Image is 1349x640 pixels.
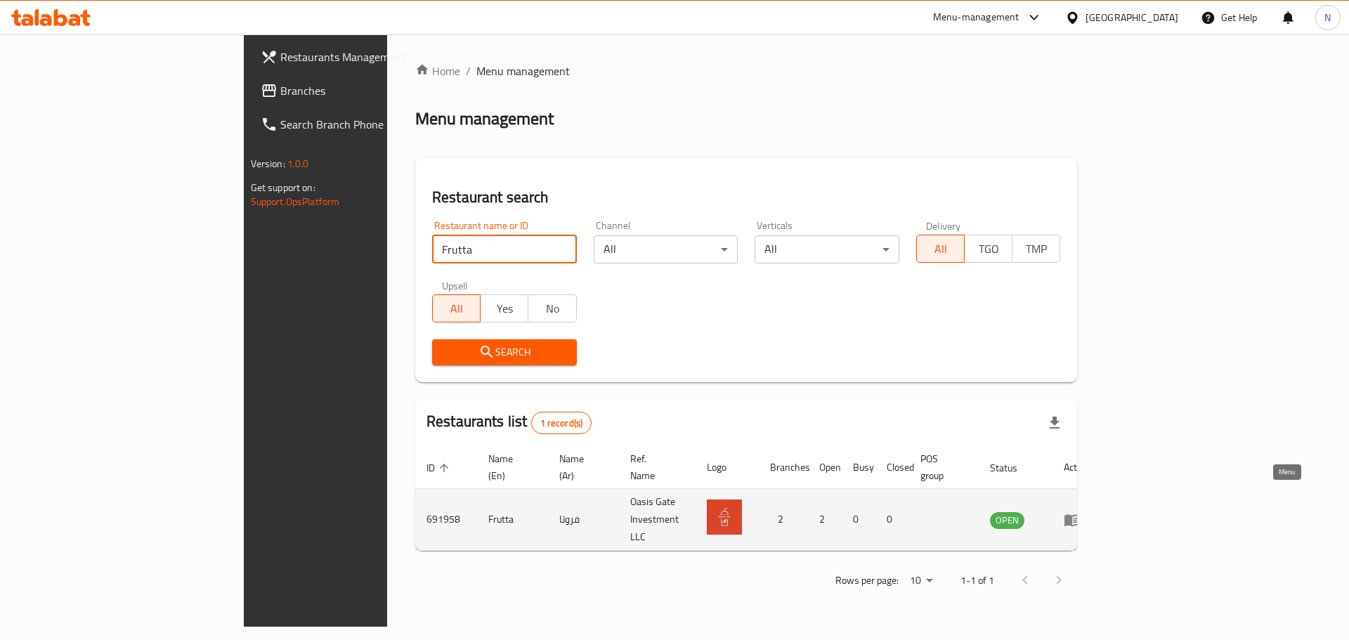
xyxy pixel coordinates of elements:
[559,450,602,484] span: Name (Ar)
[534,299,571,319] span: No
[280,116,458,133] span: Search Branch Phone
[835,572,899,589] p: Rows per page:
[287,155,309,173] span: 1.0.0
[426,411,592,434] h2: Restaurants list
[970,239,1007,259] span: TGO
[990,512,1024,528] span: OPEN
[251,178,315,197] span: Get support on:
[1038,406,1071,440] div: Export file
[707,499,742,535] img: Frutta
[759,446,808,489] th: Branches
[477,489,548,551] td: Frutta
[630,450,679,484] span: Ref. Name
[808,446,842,489] th: Open
[619,489,696,551] td: Oasis Gate Investment LLC
[415,63,1077,79] nav: breadcrumb
[1086,10,1178,25] div: [GEOGRAPHIC_DATA]
[875,489,909,551] td: 0
[280,82,458,99] span: Branches
[960,572,994,589] p: 1-1 of 1
[1018,239,1055,259] span: TMP
[432,235,577,263] input: Search for restaurant name or ID..
[759,489,808,551] td: 2
[249,40,469,74] a: Restaurants Management
[442,280,468,290] label: Upsell
[415,107,554,130] h2: Menu management
[875,446,909,489] th: Closed
[990,459,1036,476] span: Status
[249,107,469,141] a: Search Branch Phone
[1324,10,1331,25] span: N
[842,489,875,551] td: 0
[990,512,1024,529] div: OPEN
[443,344,566,361] span: Search
[842,446,875,489] th: Busy
[432,339,577,365] button: Search
[486,299,523,319] span: Yes
[432,294,481,322] button: All
[531,412,592,434] div: Total records count
[488,450,531,484] span: Name (En)
[548,489,619,551] td: فروتا
[904,570,938,592] div: Rows per page:
[415,446,1101,551] table: enhanced table
[251,155,285,173] span: Version:
[933,9,1019,26] div: Menu-management
[432,187,1060,208] h2: Restaurant search
[1012,235,1060,263] button: TMP
[916,235,965,263] button: All
[251,192,340,211] a: Support.OpsPlatform
[594,235,738,263] div: All
[532,417,592,430] span: 1 record(s)
[926,221,961,230] label: Delivery
[438,299,475,319] span: All
[280,48,458,65] span: Restaurants Management
[755,235,899,263] div: All
[249,74,469,107] a: Branches
[528,294,576,322] button: No
[476,63,570,79] span: Menu management
[964,235,1012,263] button: TGO
[920,450,962,484] span: POS group
[696,446,759,489] th: Logo
[426,459,453,476] span: ID
[808,489,842,551] td: 2
[1053,446,1101,489] th: Action
[480,294,528,322] button: Yes
[923,239,959,259] span: All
